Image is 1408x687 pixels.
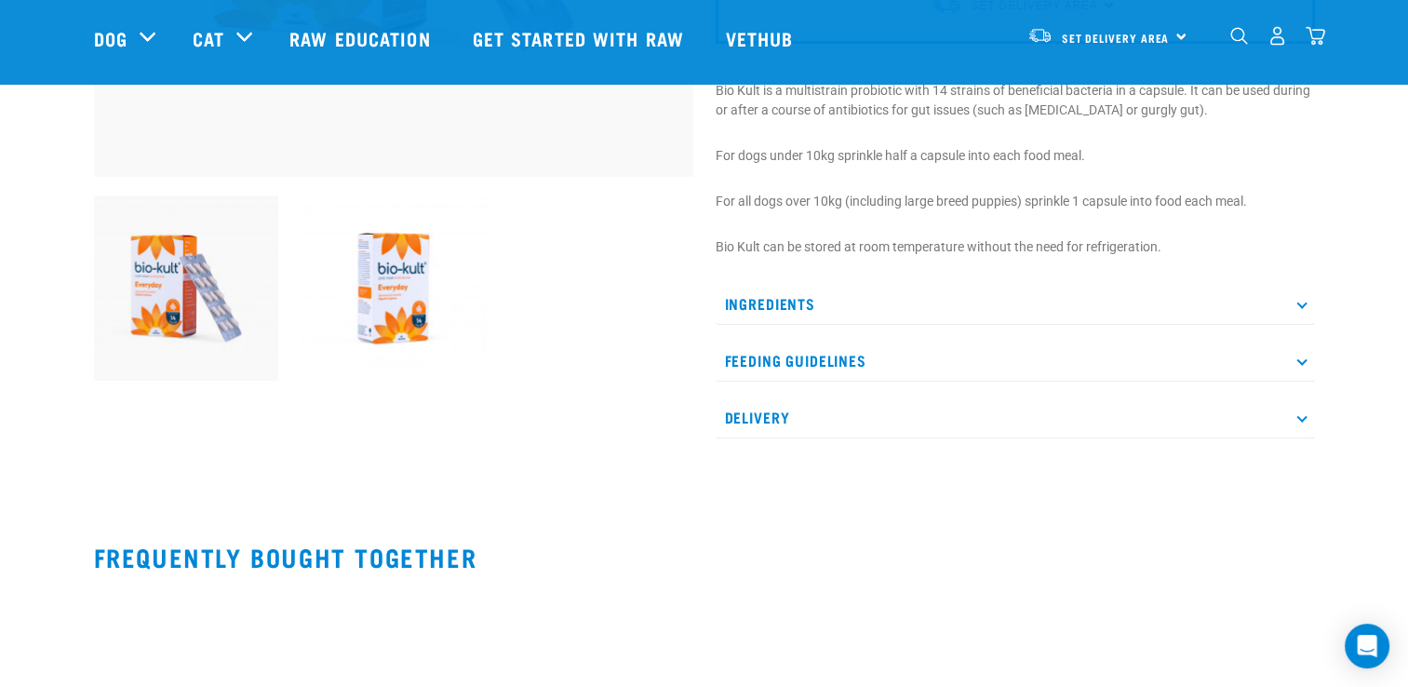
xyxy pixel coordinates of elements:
[716,397,1315,438] p: Delivery
[1267,26,1287,46] img: user.png
[454,1,707,75] a: Get started with Raw
[716,340,1315,382] p: Feeding Guidelines
[1027,27,1053,44] img: van-moving.png
[271,1,453,75] a: Raw Education
[94,24,127,52] a: Dog
[716,81,1315,120] p: Bio Kult is a multistrain probiotic with 14 strains of beneficial bacteria in a capsule. It can b...
[707,1,817,75] a: Vethub
[193,24,224,52] a: Cat
[1345,624,1389,668] div: Open Intercom Messenger
[716,283,1315,325] p: Ingredients
[94,195,279,381] img: 2023 AUG RE Product1724
[1230,27,1248,45] img: home-icon-1@2x.png
[1306,26,1325,46] img: home-icon@2x.png
[94,543,1315,572] h2: Frequently bought together
[716,192,1315,211] p: For all dogs over 10kg (including large breed puppies) sprinkle 1 capsule into food each meal.
[1062,34,1170,41] span: Set Delivery Area
[716,146,1315,166] p: For dogs under 10kg sprinkle half a capsule into each food meal.
[716,237,1315,257] p: Bio Kult can be stored at room temperature without the need for refrigeration.
[301,195,486,381] img: 2023 AUG RE Product1722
